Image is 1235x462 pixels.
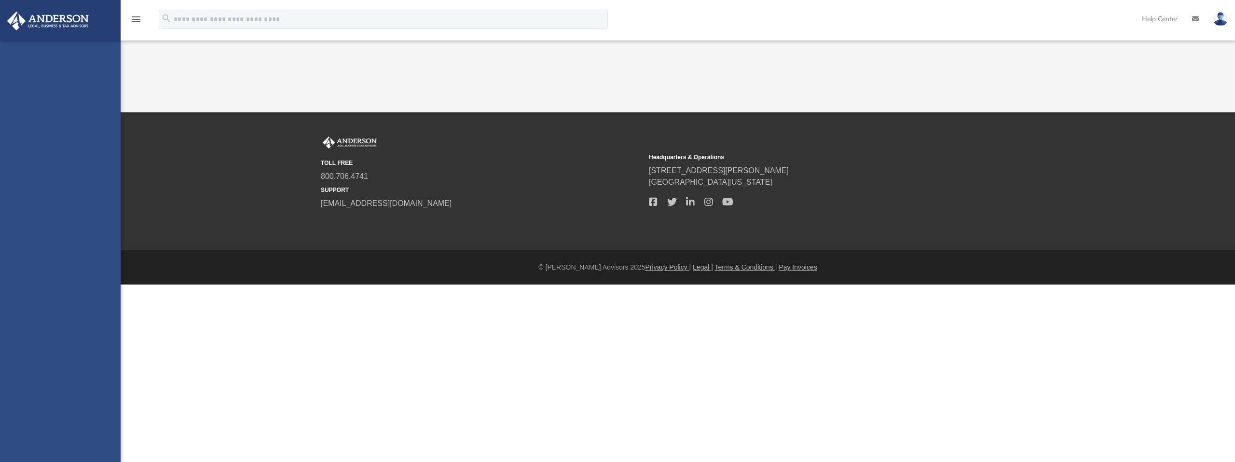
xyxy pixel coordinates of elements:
[779,263,817,271] a: Pay Invoices
[321,199,452,207] a: [EMAIL_ADDRESS][DOMAIN_NAME]
[161,13,172,24] i: search
[649,153,970,162] small: Headquarters & Operations
[4,12,92,30] img: Anderson Advisors Platinum Portal
[649,178,772,186] a: [GEOGRAPHIC_DATA][US_STATE]
[321,159,642,167] small: TOLL FREE
[645,263,691,271] a: Privacy Policy |
[130,18,142,25] a: menu
[693,263,713,271] a: Legal |
[321,186,642,194] small: SUPPORT
[121,262,1235,272] div: © [PERSON_NAME] Advisors 2025
[130,14,142,25] i: menu
[1213,12,1228,26] img: User Pic
[715,263,777,271] a: Terms & Conditions |
[649,166,789,175] a: [STREET_ADDRESS][PERSON_NAME]
[321,172,368,180] a: 800.706.4741
[321,136,379,149] img: Anderson Advisors Platinum Portal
